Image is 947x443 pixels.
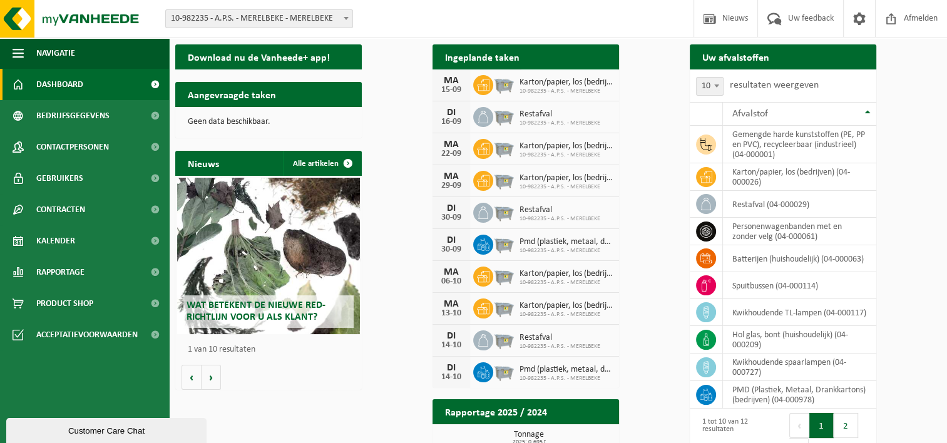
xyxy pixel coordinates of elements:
[520,343,600,350] span: 10-982235 - A.P.S. - MERELBEKE
[723,326,876,354] td: hol glas, bont (huishoudelijk) (04-000209)
[520,88,613,95] span: 10-982235 - A.P.S. - MERELBEKE
[439,309,464,318] div: 13-10
[439,171,464,181] div: MA
[36,69,83,100] span: Dashboard
[493,233,514,254] img: WB-2500-GAL-GY-01
[493,73,514,94] img: WB-2500-GAL-GY-01
[520,183,613,191] span: 10-982235 - A.P.S. - MERELBEKE
[520,269,613,279] span: Karton/papier, los (bedrijven)
[36,38,75,69] span: Navigatie
[520,173,613,183] span: Karton/papier, los (bedrijven)
[690,44,782,69] h2: Uw afvalstoffen
[439,181,464,190] div: 29-09
[433,44,532,69] h2: Ingeplande taken
[493,201,514,222] img: WB-2500-GAL-GY-01
[439,203,464,213] div: DI
[520,375,613,382] span: 10-982235 - A.P.S. - MERELBEKE
[439,331,464,341] div: DI
[182,365,202,390] button: Vorige
[175,82,289,106] h2: Aangevraagde taken
[439,235,464,245] div: DI
[730,80,819,90] label: resultaten weergeven
[809,413,834,438] button: 1
[439,108,464,118] div: DI
[439,76,464,86] div: MA
[520,333,600,343] span: Restafval
[439,277,464,286] div: 06-10
[202,365,221,390] button: Volgende
[723,126,876,163] td: gemengde harde kunststoffen (PE, PP en PVC), recycleerbaar (industrieel) (04-000001)
[166,10,352,28] span: 10-982235 - A.P.S. - MERELBEKE - MERELBEKE
[520,141,613,151] span: Karton/papier, los (bedrijven)
[520,120,600,127] span: 10-982235 - A.P.S. - MERELBEKE
[439,86,464,94] div: 15-09
[493,265,514,286] img: WB-2500-GAL-GY-01
[175,44,342,69] h2: Download nu de Vanheede+ app!
[175,151,232,175] h2: Nieuws
[165,9,353,28] span: 10-982235 - A.P.S. - MERELBEKE - MERELBEKE
[439,341,464,350] div: 14-10
[439,213,464,222] div: 30-09
[493,297,514,318] img: WB-2500-GAL-GY-01
[433,399,560,424] h2: Rapportage 2025 / 2024
[520,301,613,311] span: Karton/papier, los (bedrijven)
[36,100,110,131] span: Bedrijfsgegevens
[696,77,724,96] span: 10
[493,169,514,190] img: WB-2500-GAL-GY-01
[723,272,876,299] td: spuitbussen (04-000114)
[493,105,514,126] img: WB-2500-GAL-GY-01
[6,415,209,443] iframe: chat widget
[723,163,876,191] td: karton/papier, los (bedrijven) (04-000026)
[697,78,723,95] span: 10
[723,299,876,326] td: kwikhoudende TL-lampen (04-000117)
[834,413,858,438] button: 2
[723,218,876,245] td: personenwagenbanden met en zonder velg (04-000061)
[732,109,768,119] span: Afvalstof
[439,118,464,126] div: 16-09
[723,354,876,381] td: kwikhoudende spaarlampen (04-000727)
[520,151,613,159] span: 10-982235 - A.P.S. - MERELBEKE
[36,131,109,163] span: Contactpersonen
[723,191,876,218] td: restafval (04-000029)
[520,78,613,88] span: Karton/papier, los (bedrijven)
[188,118,349,126] p: Geen data beschikbaar.
[36,194,85,225] span: Contracten
[493,137,514,158] img: WB-2500-GAL-GY-01
[36,319,138,350] span: Acceptatievoorwaarden
[789,413,809,438] button: Previous
[520,215,600,223] span: 10-982235 - A.P.S. - MERELBEKE
[520,311,613,318] span: 10-982235 - A.P.S. - MERELBEKE
[439,245,464,254] div: 30-09
[520,109,600,120] span: Restafval
[520,365,613,375] span: Pmd (plastiek, metaal, drankkartons) (bedrijven)
[723,245,876,272] td: batterijen (huishoudelijk) (04-000063)
[520,279,613,287] span: 10-982235 - A.P.S. - MERELBEKE
[520,205,600,215] span: Restafval
[187,300,325,322] span: Wat betekent de nieuwe RED-richtlijn voor u als klant?
[439,140,464,150] div: MA
[36,225,75,257] span: Kalender
[723,381,876,409] td: PMD (Plastiek, Metaal, Drankkartons) (bedrijven) (04-000978)
[188,345,356,354] p: 1 van 10 resultaten
[439,373,464,382] div: 14-10
[439,267,464,277] div: MA
[36,257,84,288] span: Rapportage
[493,328,514,350] img: WB-2500-GAL-GY-01
[493,360,514,382] img: WB-2500-GAL-GY-01
[520,237,613,247] span: Pmd (plastiek, metaal, drankkartons) (bedrijven)
[283,151,361,176] a: Alle artikelen
[520,247,613,255] span: 10-982235 - A.P.S. - MERELBEKE
[439,299,464,309] div: MA
[36,163,83,194] span: Gebruikers
[439,150,464,158] div: 22-09
[439,363,464,373] div: DI
[36,288,93,319] span: Product Shop
[177,178,360,334] a: Wat betekent de nieuwe RED-richtlijn voor u als klant?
